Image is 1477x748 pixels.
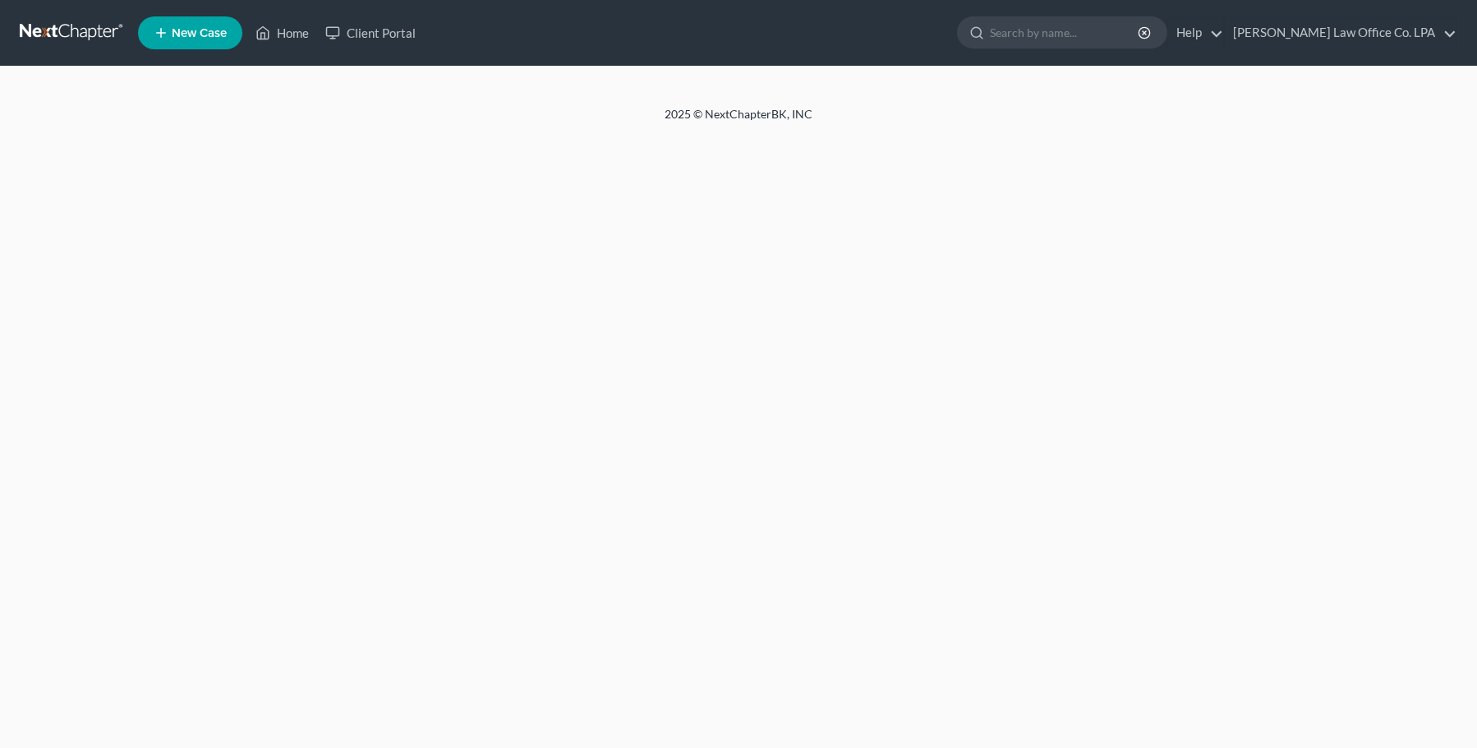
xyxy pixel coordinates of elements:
a: Home [247,18,317,48]
a: Help [1168,18,1223,48]
input: Search by name... [990,17,1140,48]
div: 2025 © NextChapterBK, INC [270,106,1207,136]
a: [PERSON_NAME] Law Office Co. LPA [1225,18,1456,48]
a: Client Portal [317,18,424,48]
span: New Case [172,27,227,39]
